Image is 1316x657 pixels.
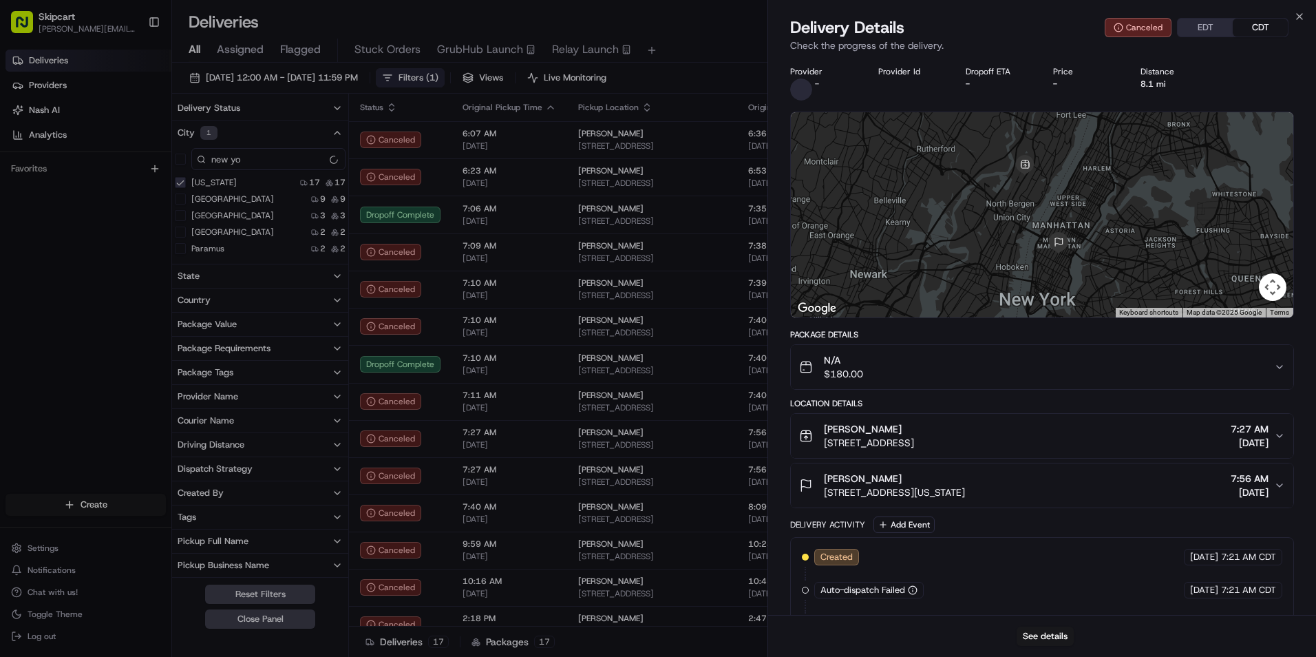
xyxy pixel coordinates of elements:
span: Created [820,551,853,563]
span: Map data ©2025 Google [1187,309,1262,316]
div: Price [1053,66,1118,77]
button: See details [1017,627,1074,646]
button: N/A$180.00 [791,345,1293,389]
span: [PERSON_NAME] [824,422,902,436]
button: Add Event [873,517,935,533]
span: Auto-dispatch Failed [820,584,905,596]
span: [DATE] [1231,486,1269,499]
span: [DATE] [1231,436,1269,450]
div: 8.1 mi [1140,79,1206,90]
button: Map camera controls [1259,273,1286,301]
button: [PERSON_NAME][STREET_ADDRESS]7:27 AM[DATE] [791,414,1293,458]
div: Location Details [790,398,1294,409]
span: 7:27 AM [1231,422,1269,436]
button: EDT [1178,19,1233,36]
div: Provider [790,66,856,77]
span: - [815,79,819,90]
button: Canceled [1105,18,1171,37]
div: Provider Id [878,66,944,77]
span: [STREET_ADDRESS] [824,436,914,450]
button: Keyboard shortcuts [1119,308,1178,317]
div: Distance [1140,66,1206,77]
div: Dropoff ETA [966,66,1031,77]
span: [PERSON_NAME] [824,472,902,486]
span: N/A [824,353,863,367]
button: [PERSON_NAME][STREET_ADDRESS][US_STATE]7:56 AM[DATE] [791,463,1293,508]
div: - [966,79,1031,90]
span: $180.00 [824,367,863,381]
p: Check the progress of the delivery. [790,39,1294,52]
span: 7:21 AM CDT [1221,584,1276,596]
span: [DATE] [1190,551,1218,563]
span: [STREET_ADDRESS][US_STATE] [824,486,965,499]
div: Package Details [790,329,1294,340]
a: Terms (opens in new tab) [1270,309,1289,316]
span: [DATE] [1190,584,1218,596]
div: Delivery Activity [790,519,865,530]
a: Open this area in Google Maps (opens a new window) [794,300,840,317]
span: 7:56 AM [1231,472,1269,486]
div: - [1053,79,1118,90]
button: CDT [1233,19,1288,36]
span: 7:21 AM CDT [1221,551,1276,563]
span: Delivery Details [790,17,904,39]
img: Google [794,300,840,317]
